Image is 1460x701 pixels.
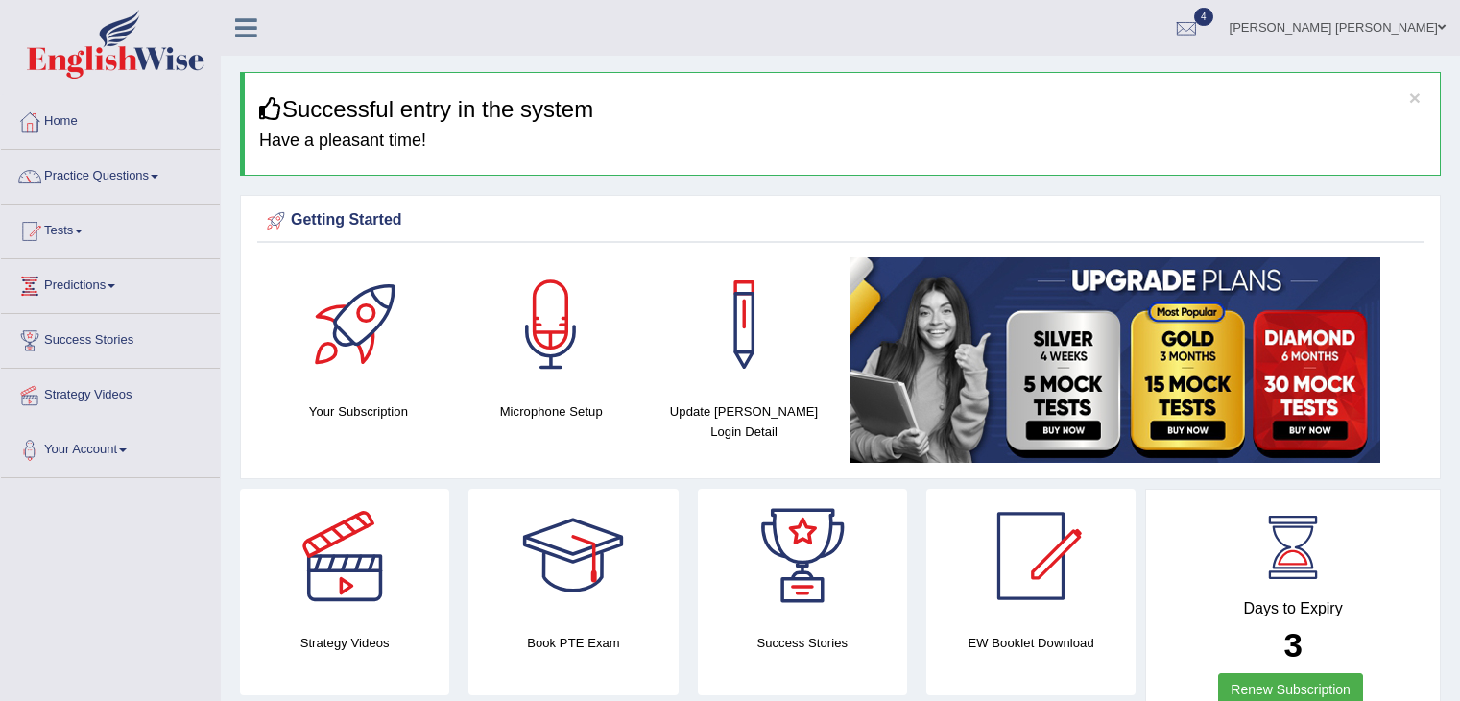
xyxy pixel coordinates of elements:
[1,259,220,307] a: Predictions
[1,95,220,143] a: Home
[465,401,638,422] h4: Microphone Setup
[1,369,220,417] a: Strategy Videos
[1167,600,1419,617] h4: Days to Expiry
[259,132,1425,151] h4: Have a pleasant time!
[850,257,1380,463] img: small5.jpg
[259,97,1425,122] h3: Successful entry in the system
[1194,8,1213,26] span: 4
[1283,626,1302,664] b: 3
[1,314,220,362] a: Success Stories
[272,401,445,422] h4: Your Subscription
[240,633,449,653] h4: Strategy Videos
[698,633,907,653] h4: Success Stories
[658,401,831,442] h4: Update [PERSON_NAME] Login Detail
[926,633,1136,653] h4: EW Booklet Download
[468,633,678,653] h4: Book PTE Exam
[1,423,220,471] a: Your Account
[262,206,1419,235] div: Getting Started
[1409,87,1421,108] button: ×
[1,205,220,253] a: Tests
[1,150,220,198] a: Practice Questions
